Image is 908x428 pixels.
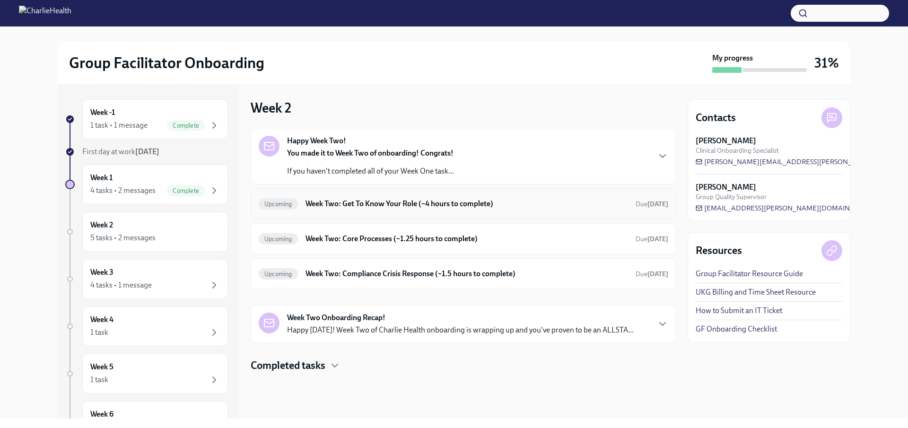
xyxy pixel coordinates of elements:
h6: Week 1 [90,173,113,183]
h4: Contacts [696,111,736,125]
h6: Week 6 [90,409,113,419]
span: Complete [167,187,205,194]
h4: Completed tasks [251,358,325,373]
a: UKG Billing and Time Sheet Resource [696,287,816,297]
a: UpcomingWeek Two: Get To Know Your Role (~4 hours to complete)Due[DATE] [259,196,668,211]
strong: [PERSON_NAME] [696,182,756,192]
strong: Week Two Onboarding Recap! [287,313,385,323]
a: Week 34 tasks • 1 message [65,259,228,299]
span: Due [636,270,668,278]
span: Complete [167,122,205,129]
div: 5 tasks • 2 messages [90,233,156,243]
div: 4 tasks • 2 messages [90,185,156,196]
div: 1 task • 1 message [90,120,148,131]
div: 1 task [90,375,108,385]
h6: Week Two: Compliance Crisis Response (~1.5 hours to complete) [306,269,628,279]
h6: Week 2 [90,220,113,230]
strong: [DATE] [135,147,159,156]
h6: Week Two: Get To Know Your Role (~4 hours to complete) [306,199,628,209]
div: Completed tasks [251,358,676,373]
a: Week 14 tasks • 2 messagesComplete [65,165,228,204]
span: October 20th, 2025 10:00 [636,200,668,209]
p: If you haven't completed all of your Week One task... [287,166,454,176]
h6: Week 5 [90,362,113,372]
a: How to Submit an IT Ticket [696,306,782,316]
a: UpcomingWeek Two: Core Processes (~1.25 hours to complete)Due[DATE] [259,231,668,246]
span: First day at work [82,147,159,156]
h6: Week 3 [90,267,113,278]
h6: Week Two: Core Processes (~1.25 hours to complete) [306,234,628,244]
p: Happy [DATE]! Week Two of Charlie Health onboarding is wrapping up and you've proven to be an ALL... [287,325,634,335]
img: CharlieHealth [19,6,71,21]
strong: [PERSON_NAME] [696,136,756,146]
span: Upcoming [259,236,298,243]
span: Due [636,200,668,208]
strong: My progress [712,53,753,63]
strong: You made it to Week Two of onboarding! Congrats! [287,148,454,157]
span: Clinical Onboarding Specialist [696,146,779,155]
h3: 31% [814,54,839,71]
h3: Week 2 [251,99,291,116]
a: Week 41 task [65,306,228,346]
span: Upcoming [259,201,298,208]
h2: Group Facilitator Onboarding [69,53,264,72]
strong: [DATE] [647,270,668,278]
div: 1 task [90,327,108,338]
span: Upcoming [259,271,298,278]
a: First day at work[DATE] [65,147,228,157]
span: October 20th, 2025 10:00 [636,270,668,279]
h6: Week 4 [90,314,113,325]
strong: [DATE] [647,200,668,208]
a: [EMAIL_ADDRESS][PERSON_NAME][DOMAIN_NAME] [696,203,876,213]
h4: Resources [696,244,742,258]
a: Week 25 tasks • 2 messages [65,212,228,252]
span: Due [636,235,668,243]
strong: Happy Week Two! [287,136,346,146]
span: October 20th, 2025 10:00 [636,235,668,244]
strong: [DATE] [647,235,668,243]
a: GF Onboarding Checklist [696,324,777,334]
span: Group Quality Supervisor [696,192,767,201]
h6: Week -1 [90,107,115,118]
a: Week -11 task • 1 messageComplete [65,99,228,139]
a: Week 51 task [65,354,228,393]
a: Group Facilitator Resource Guide [696,269,803,279]
div: 4 tasks • 1 message [90,280,152,290]
a: UpcomingWeek Two: Compliance Crisis Response (~1.5 hours to complete)Due[DATE] [259,266,668,281]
